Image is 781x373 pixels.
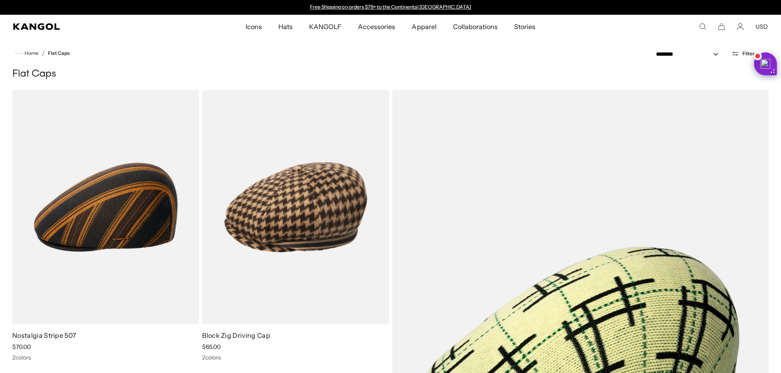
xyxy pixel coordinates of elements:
[39,48,45,58] li: /
[445,15,506,38] a: Collaborations
[23,50,39,56] span: Home
[306,4,475,11] slideshow-component: Announcement bar
[12,354,199,361] div: 2 colors
[310,4,471,10] a: Free Shipping on orders $79+ to the Continental [GEOGRAPHIC_DATA]
[306,4,475,11] div: 1 of 2
[12,343,31,350] span: $70.00
[726,50,762,57] button: Open filters
[16,50,39,57] a: Home
[403,15,444,38] a: Apparel
[412,15,436,38] span: Apparel
[246,15,262,38] span: Icons
[278,15,293,38] span: Hats
[12,90,199,324] img: Nostalgia Stripe 507
[12,331,76,339] a: Nostalgia Stripe 507
[202,354,389,361] div: 2 colors
[514,15,535,38] span: Stories
[742,51,757,57] span: Filters
[699,23,706,30] summary: Search here
[506,15,544,38] a: Stories
[237,15,270,38] a: Icons
[358,15,395,38] span: Accessories
[301,15,350,38] a: KANGOLF
[13,23,162,30] a: Kangol
[453,15,498,38] span: Collaborations
[270,15,301,38] a: Hats
[12,68,769,80] h1: Flat Caps
[756,23,768,30] button: USD
[737,23,744,30] a: Account
[350,15,403,38] a: Accessories
[202,90,389,324] img: Block Zig Driving Cap
[309,15,342,38] span: KANGOLF
[653,50,726,59] select: Sort by: Featured
[718,23,725,30] button: Cart
[202,343,221,350] span: $65.00
[202,331,270,339] a: Block Zig Driving Cap
[48,50,70,56] a: Flat Caps
[306,4,475,11] div: Announcement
